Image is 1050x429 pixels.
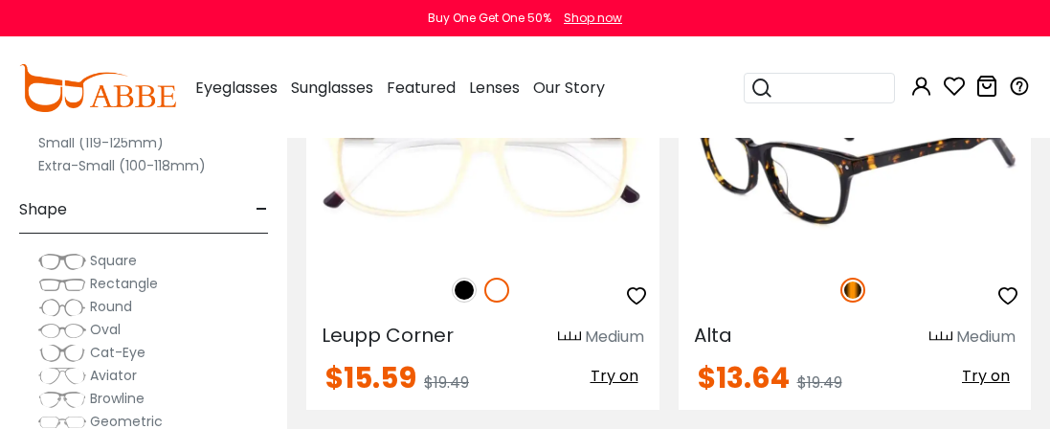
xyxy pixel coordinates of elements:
span: Oval [90,320,121,339]
img: Black [452,278,477,303]
img: Tortoise Alta - Acetate ,Universal Bridge Fit [679,80,1032,257]
img: Rectangle.png [38,275,86,294]
span: Aviator [90,366,137,385]
img: White Leupp Corner - Acetate ,Universal Bridge Fit [306,80,659,257]
img: abbeglasses.com [19,64,176,112]
img: Aviator.png [38,367,86,386]
span: Lenses [469,77,520,99]
button: Try on [585,364,644,389]
img: Square.png [38,252,86,271]
span: Square [90,251,137,270]
span: Leupp Corner [322,322,454,349]
div: Medium [585,326,644,349]
label: Small (119-125mm) [38,131,164,154]
div: Buy One Get One 50% [428,10,551,27]
span: Rectangle [90,274,158,293]
img: size ruler [558,330,581,345]
img: Browline.png [38,390,86,409]
div: Shop now [564,10,622,27]
img: size ruler [929,330,952,345]
span: Try on [962,365,1010,387]
span: Round [90,297,132,316]
span: $19.49 [424,372,469,394]
img: Tortoise [840,278,865,303]
button: Try on [956,364,1016,389]
span: Featured [387,77,456,99]
span: $19.49 [797,372,842,394]
span: Alta [694,322,732,349]
span: Cat-Eye [90,343,145,362]
a: Shop now [554,10,622,26]
div: Medium [956,326,1016,349]
img: Round.png [38,298,86,317]
span: Shape [19,187,67,233]
span: Browline [90,389,145,408]
span: $15.59 [325,357,416,398]
img: Cat-Eye.png [38,344,86,363]
span: Try on [591,365,638,387]
span: - [256,187,268,233]
label: Extra-Small (100-118mm) [38,154,206,177]
span: Sunglasses [291,77,373,99]
img: White [484,278,509,303]
span: $13.64 [698,357,790,398]
span: Eyeglasses [195,77,278,99]
img: Oval.png [38,321,86,340]
span: Our Story [533,77,605,99]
